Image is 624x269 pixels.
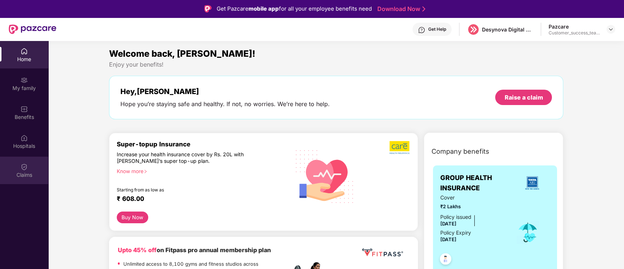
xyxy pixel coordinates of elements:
span: right [143,169,147,173]
img: New Pazcare Logo [9,25,56,34]
img: svg+xml;base64,PHN2ZyB3aWR0aD0iMjAiIGhlaWdodD0iMjAiIHZpZXdCb3g9IjAgMCAyMCAyMCIgZmlsbD0ibm9uZSIgeG... [20,76,28,84]
img: Logo [204,5,212,12]
span: Welcome back, [PERSON_NAME]! [109,48,255,59]
img: svg+xml;base64,PHN2ZyB4bWxucz0iaHR0cDovL3d3dy53My5vcmcvMjAwMC9zdmciIHdpZHRoPSI0OC45NDMiIGhlaWdodD... [437,251,455,269]
div: Hey, [PERSON_NAME] [120,87,330,96]
img: logo%20(5).png [468,24,479,35]
button: Buy Now [117,212,149,223]
img: svg+xml;base64,PHN2ZyB4bWxucz0iaHR0cDovL3d3dy53My5vcmcvMjAwMC9zdmciIHhtbG5zOnhsaW5rPSJodHRwOi8vd3... [290,141,360,212]
img: svg+xml;base64,PHN2ZyBpZD0iQ2xhaW0iIHhtbG5zPSJodHRwOi8vd3d3LnczLm9yZy8yMDAwL3N2ZyIgd2lkdGg9IjIwIi... [20,163,28,171]
img: b5dec4f62d2307b9de63beb79f102df3.png [389,141,410,154]
b: on Fitpass pro annual membership plan [118,246,271,254]
img: icon [516,220,540,244]
div: Policy Expiry [440,229,471,237]
span: GROUP HEALTH INSURANCE [440,173,514,194]
div: Know more [117,168,284,173]
span: Company benefits [431,146,489,157]
img: svg+xml;base64,PHN2ZyBpZD0iQmVuZWZpdHMiIHhtbG5zPSJodHRwOi8vd3d3LnczLm9yZy8yMDAwL3N2ZyIgd2lkdGg9Ij... [20,105,28,113]
a: Download Now [377,5,423,13]
div: Starting from as low as [117,187,257,192]
div: Policy issued [440,213,471,221]
div: ₹ 608.00 [117,195,281,204]
div: Super-topup Insurance [117,141,288,148]
img: svg+xml;base64,PHN2ZyBpZD0iSG9tZSIgeG1sbnM9Imh0dHA6Ly93d3cudzMub3JnLzIwMDAvc3ZnIiB3aWR0aD0iMjAiIG... [20,48,28,55]
img: Stroke [422,5,425,13]
img: svg+xml;base64,PHN2ZyBpZD0iSG9zcGl0YWxzIiB4bWxucz0iaHR0cDovL3d3dy53My5vcmcvMjAwMC9zdmciIHdpZHRoPS... [20,134,28,142]
div: Get Help [428,26,446,32]
img: fppp.png [360,246,404,259]
div: Enjoy your benefits! [109,61,564,68]
div: Get Pazcare for all your employee benefits need [217,4,372,13]
span: [DATE] [440,236,456,242]
div: Hope you’re staying safe and healthy. If not, no worries. We’re here to help. [120,100,330,108]
strong: mobile app [249,5,279,12]
span: Cover [440,194,506,202]
div: Customer_success_team_lead [549,30,600,36]
img: svg+xml;base64,PHN2ZyBpZD0iSGVscC0zMngzMiIgeG1sbnM9Imh0dHA6Ly93d3cudzMub3JnLzIwMDAvc3ZnIiB3aWR0aD... [418,26,425,34]
div: Increase your health insurance cover by Rs. 20L with [PERSON_NAME]’s super top-up plan. [117,151,257,165]
div: Pazcare [549,23,600,30]
b: Upto 45% off [118,246,157,254]
div: Raise a claim [504,93,543,101]
span: ₹2 Lakhs [440,203,506,210]
span: [DATE] [440,221,456,227]
img: svg+xml;base64,PHN2ZyBpZD0iRHJvcGRvd24tMzJ4MzIiIHhtbG5zPSJodHRwOi8vd3d3LnczLm9yZy8yMDAwL3N2ZyIgd2... [608,26,614,32]
img: insurerLogo [522,173,542,193]
div: Desynova Digital private limited [482,26,533,33]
